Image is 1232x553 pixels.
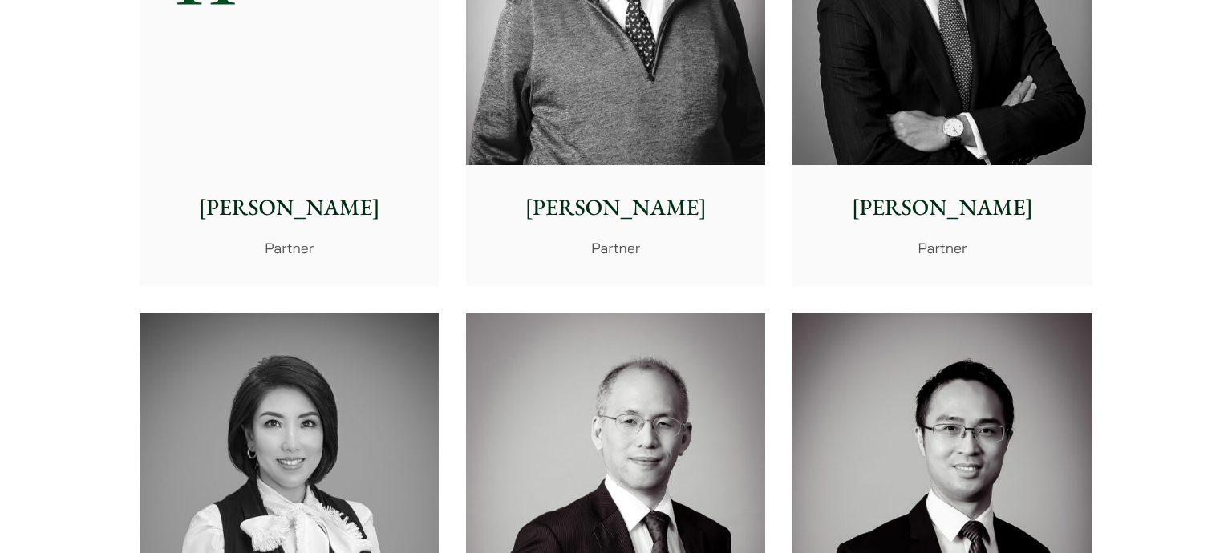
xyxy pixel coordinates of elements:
[152,237,426,259] p: Partner
[805,237,1079,259] p: Partner
[805,191,1079,224] p: [PERSON_NAME]
[479,237,752,259] p: Partner
[479,191,752,224] p: [PERSON_NAME]
[152,191,426,224] p: [PERSON_NAME]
